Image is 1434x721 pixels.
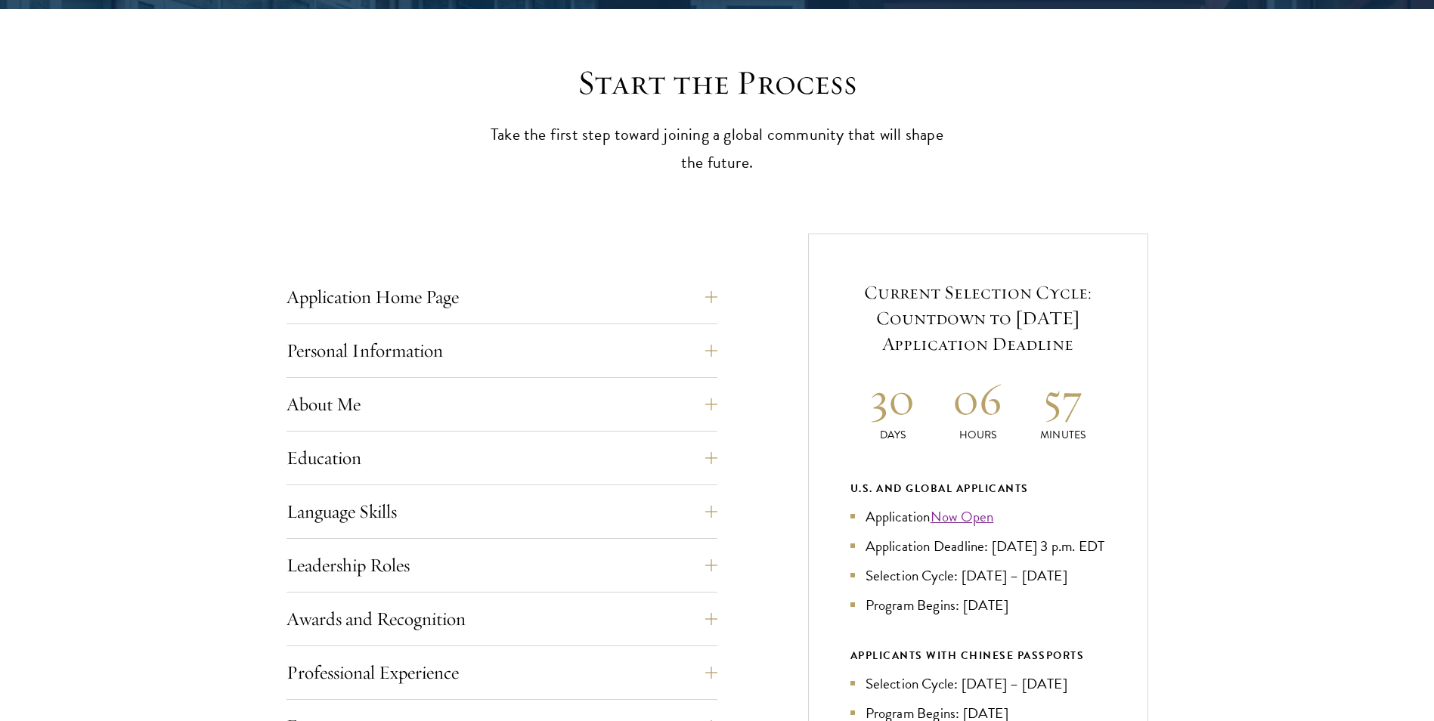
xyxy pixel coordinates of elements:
[286,279,717,315] button: Application Home Page
[850,427,936,443] p: Days
[850,565,1106,586] li: Selection Cycle: [DATE] – [DATE]
[483,62,952,104] h2: Start the Process
[1021,370,1106,427] h2: 57
[286,654,717,691] button: Professional Experience
[850,535,1106,557] li: Application Deadline: [DATE] 3 p.m. EDT
[1021,427,1106,443] p: Minutes
[286,547,717,583] button: Leadership Roles
[850,646,1106,665] div: APPLICANTS WITH CHINESE PASSPORTS
[483,121,952,177] p: Take the first step toward joining a global community that will shape the future.
[286,333,717,369] button: Personal Information
[286,386,717,422] button: About Me
[850,506,1106,528] li: Application
[286,601,717,637] button: Awards and Recognition
[850,594,1106,616] li: Program Begins: [DATE]
[286,494,717,530] button: Language Skills
[935,427,1021,443] p: Hours
[850,673,1106,695] li: Selection Cycle: [DATE] – [DATE]
[850,280,1106,357] h5: Current Selection Cycle: Countdown to [DATE] Application Deadline
[850,370,936,427] h2: 30
[850,479,1106,498] div: U.S. and Global Applicants
[286,440,717,476] button: Education
[931,506,994,528] a: Now Open
[935,370,1021,427] h2: 06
